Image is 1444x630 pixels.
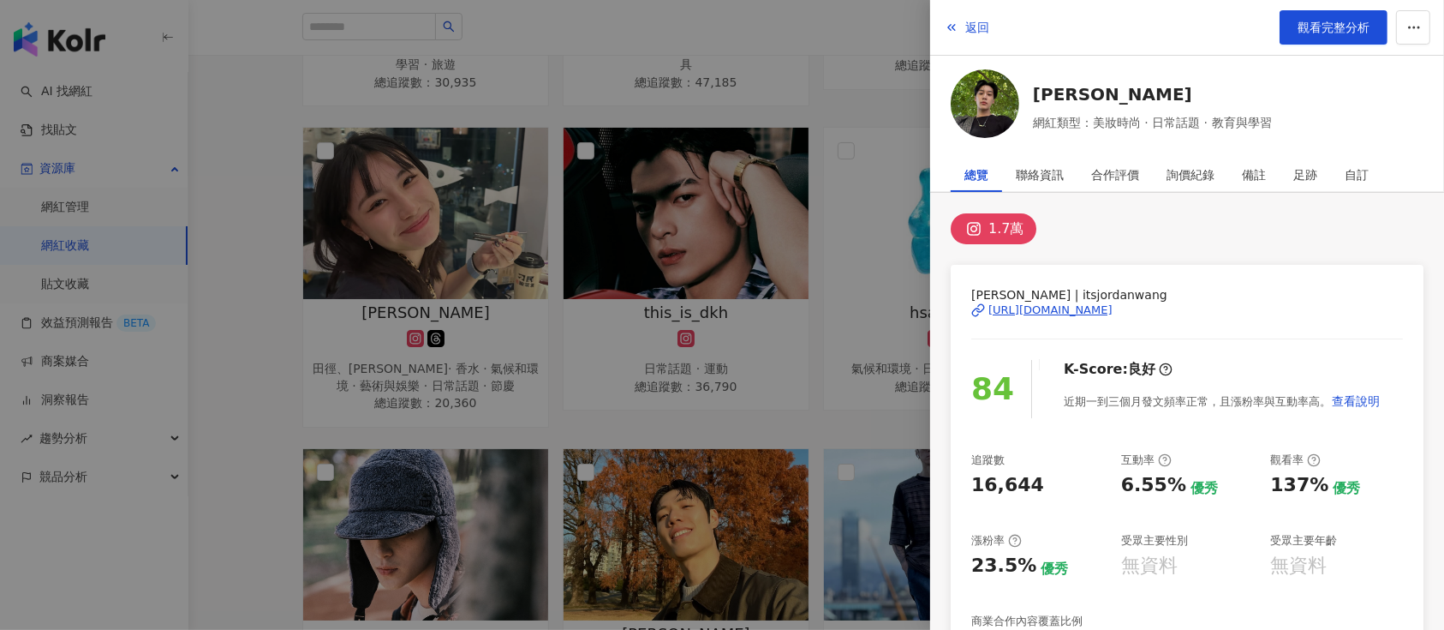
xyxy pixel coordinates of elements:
[1121,453,1172,468] div: 互動率
[1064,360,1173,379] div: K-Score :
[1033,82,1272,106] a: [PERSON_NAME]
[971,472,1044,499] div: 16,644
[1121,533,1188,549] div: 受眾主要性別
[1332,394,1380,408] span: 查看說明
[1293,158,1317,192] div: 足跡
[944,10,990,45] button: 返回
[1033,113,1272,132] span: 網紅類型：美妝時尚 · 日常話題 · 教育與學習
[1041,560,1068,579] div: 優秀
[988,217,1023,241] div: 1.7萬
[1128,360,1155,379] div: 良好
[988,303,1113,318] div: [URL][DOMAIN_NAME]
[1280,10,1387,45] a: 觀看完整分析
[1333,479,1360,498] div: 優秀
[951,213,1036,244] button: 1.7萬
[1167,158,1214,192] div: 詢價紀錄
[971,553,1036,579] div: 23.5%
[1270,472,1328,499] div: 137%
[1345,158,1369,192] div: 自訂
[971,533,1022,549] div: 漲粉率
[1064,384,1381,418] div: 近期一到三個月發文頻率正常，且漲粉率與互動率高。
[1270,533,1337,549] div: 受眾主要年齡
[951,69,1019,138] img: KOL Avatar
[951,69,1019,144] a: KOL Avatar
[1270,453,1321,468] div: 觀看率
[1298,21,1369,34] span: 觀看完整分析
[1270,553,1327,579] div: 無資料
[1016,158,1064,192] div: 聯絡資訊
[1121,472,1186,499] div: 6.55%
[971,614,1083,629] div: 商業合作內容覆蓋比例
[1121,553,1178,579] div: 無資料
[1091,158,1139,192] div: 合作評價
[1331,384,1381,418] button: 查看說明
[971,365,1014,414] div: 84
[965,21,989,34] span: 返回
[971,453,1005,468] div: 追蹤數
[1190,479,1218,498] div: 優秀
[1242,158,1266,192] div: 備註
[971,303,1403,318] a: [URL][DOMAIN_NAME]
[971,285,1403,304] span: [PERSON_NAME] | itsjordanwang
[964,158,988,192] div: 總覽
